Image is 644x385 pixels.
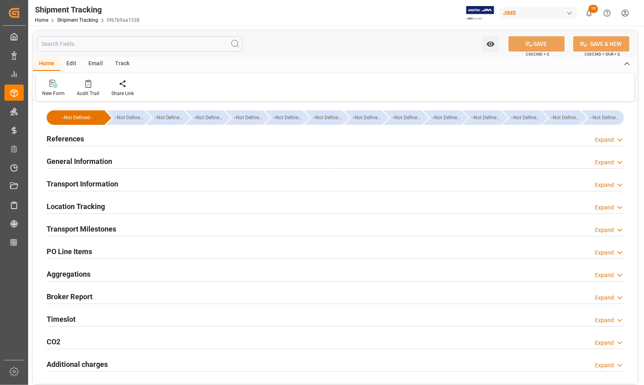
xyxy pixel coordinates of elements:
div: --Not Defined-- [47,110,105,125]
h2: Timeslot [47,314,76,325]
div: --Not Defined-- [590,110,620,125]
h2: Location Tracking [47,201,105,212]
h2: Transport Milestones [47,224,116,234]
div: Expand [595,339,614,347]
div: --Not Defined-- [146,110,184,125]
a: Shipment Tracking [57,17,98,23]
h2: References [47,133,84,144]
div: Expand [595,158,614,167]
div: --Not Defined-- [543,110,580,125]
div: --Not Defined-- [432,110,461,125]
h2: General Information [47,156,112,167]
div: Shipment Tracking [35,4,139,16]
div: --Not Defined-- [345,110,382,125]
div: Share Link [111,90,134,97]
span: Ctrl/CMD + Shift + S [585,51,620,57]
div: Audit Trail [77,90,99,97]
div: --Not Defined-- [305,110,343,125]
button: open menu [482,36,499,52]
button: SAVE & NEW [573,36,630,52]
h2: Aggregations [47,269,90,279]
div: --Not Defined-- [107,110,144,125]
h2: Additional charges [47,359,108,370]
button: show 10 new notifications [580,4,598,22]
div: Expand [595,316,614,325]
div: --Not Defined-- [154,110,184,125]
h2: CO2 [47,336,60,347]
div: --Not Defined-- [471,110,501,125]
span: 10 [589,5,598,13]
div: Expand [595,226,614,234]
button: SAVE [509,36,565,52]
div: Expand [595,203,614,212]
div: Expand [595,361,614,370]
div: Expand [595,248,614,257]
h2: PO Line Items [47,246,92,257]
img: Exertis%20JAM%20-%20Email%20Logo.jpg_1722504956.jpg [466,6,494,20]
div: Expand [595,136,614,144]
div: Edit [60,57,82,71]
div: --Not Defined-- [273,110,303,125]
div: New Form [42,90,65,97]
div: JIMS [500,7,577,19]
div: --Not Defined-- [503,110,541,125]
div: --Not Defined-- [55,110,99,125]
div: Email [82,57,109,71]
h2: Broker Report [47,291,92,302]
div: --Not Defined-- [265,110,303,125]
div: --Not Defined-- [234,110,263,125]
div: --Not Defined-- [463,110,501,125]
a: Home [35,17,48,23]
div: --Not Defined-- [384,110,422,125]
div: --Not Defined-- [424,110,461,125]
div: Home [33,57,60,71]
span: Ctrl/CMD + S [526,51,549,57]
div: --Not Defined-- [226,110,263,125]
div: --Not Defined-- [115,110,144,125]
div: --Not Defined-- [353,110,382,125]
div: Track [109,57,135,71]
div: --Not Defined-- [511,110,541,125]
div: --Not Defined-- [313,110,343,125]
button: JIMS [500,5,580,21]
div: --Not Defined-- [392,110,422,125]
div: Expand [595,271,614,279]
div: Expand [595,294,614,302]
div: --Not Defined-- [582,110,624,125]
div: Expand [595,181,614,189]
button: Help Center [598,4,616,22]
div: --Not Defined-- [194,110,224,125]
div: --Not Defined-- [551,110,580,125]
div: --Not Defined-- [186,110,224,125]
h2: Transport Information [47,178,118,189]
input: Search Fields [37,36,242,52]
